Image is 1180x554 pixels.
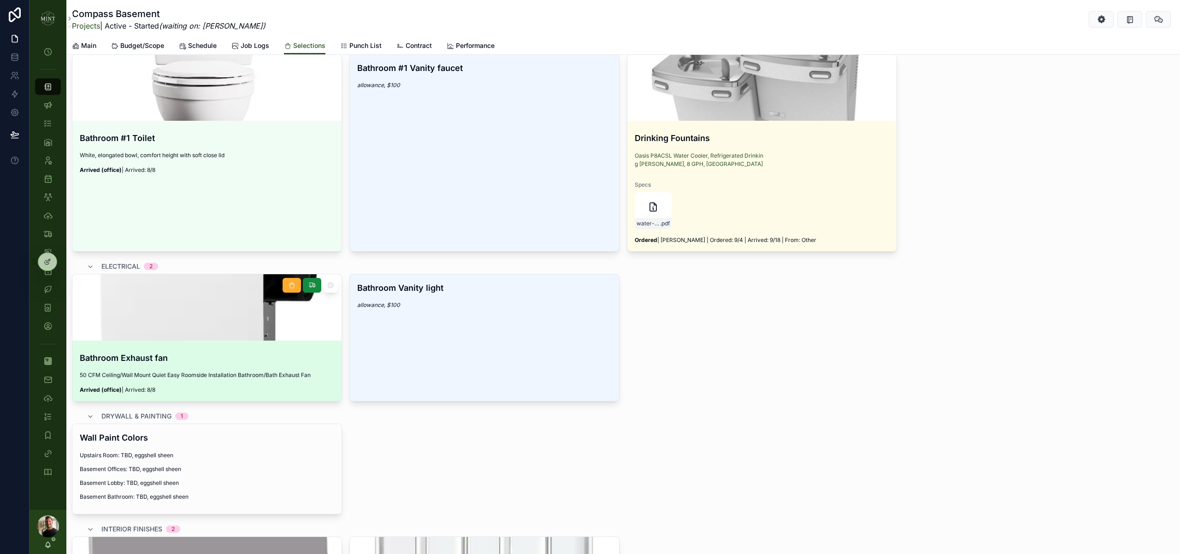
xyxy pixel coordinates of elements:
[179,37,217,56] a: Schedule
[41,11,55,26] img: App logo
[72,20,265,31] span: | Active - Started
[72,274,342,341] div: Screenshot-2024-07-19-at-2.59.44-PM-(1).png
[357,82,400,88] em: allowance, $100
[72,21,100,30] a: Projects
[635,152,763,167] a: Oasis P8ACSL Water Cooler, Refrigerated Drinking [PERSON_NAME], 8 GPH, [GEOGRAPHIC_DATA]
[80,386,155,393] span: | Arrived: 8/8
[188,41,217,50] span: Schedule
[627,54,897,121] div: Screenshot-2025-09-04-at-10.28.32-AM.png
[80,352,334,364] h4: Bathroom Exhaust fan
[293,41,325,50] span: Selections
[456,41,495,50] span: Performance
[357,301,400,308] em: allowance, $100
[80,166,122,173] strong: Arrived (office)
[241,41,269,50] span: Job Logs
[80,371,311,378] span: 50 CFM Ceiling/Wall Mount Quiet Easy Roomside Installation Bathroom/Bath Exhaust Fan
[349,41,382,50] span: Punch List
[80,132,334,144] h4: Bathroom #1 Toilet
[149,263,153,270] div: 2
[29,37,66,492] div: scrollable content
[396,37,432,56] a: Contract
[635,181,889,189] span: Specs
[660,220,670,227] span: .pdf
[80,152,224,159] span: White, elongated bowl, comfort height with soft close lid
[357,62,612,74] h4: Bathroom #1 Vanity faucet
[159,21,265,30] em: (waiting on: [PERSON_NAME])
[101,262,140,271] span: electrical
[635,132,889,144] h4: Drinking Fountains
[627,54,897,252] a: Drinking FountainsOasis P8ACSL Water Cooler, Refrigerated Drinking [PERSON_NAME], 8 GPH, [GEOGRAP...
[349,274,619,401] a: Bathroom Vanity lightallowance, $100
[80,493,334,501] p: Basement Bathroom: TBD, eggshell sheen
[120,41,164,50] span: Budget/Scope
[637,220,660,227] span: water-fountain-instructions
[340,37,382,56] a: Punch List
[81,41,96,50] span: Main
[72,274,342,401] a: Bathroom Exhaust fan50 CFM Ceiling/Wall Mount Quiet Easy Roomside Installation Bathroom/Bath Exha...
[80,451,334,460] p: Upstairs Room: TBD, eggshell sheen
[171,525,175,533] div: 2
[101,412,171,421] span: drywall & painting
[349,54,619,252] a: Bathroom #1 Vanity faucetallowance, $100
[447,37,495,56] a: Performance
[80,465,334,473] p: Basement Offices: TBD, eggshell sheen
[72,37,96,56] a: Main
[80,431,334,444] h4: Wall Paint Colors
[72,54,342,252] a: Bathroom #1 ToiletWhite, elongated bowl, comfort height with soft close lidArrived (office)| Arri...
[357,282,612,294] h4: Bathroom Vanity light
[635,236,657,243] strong: Ordered
[72,7,265,20] h1: Compass Basement
[80,386,122,393] strong: Arrived (office)
[181,413,183,420] div: 1
[80,479,334,487] p: Basement Lobby: TBD, eggshell sheen
[231,37,269,56] a: Job Logs
[406,41,432,50] span: Contract
[101,525,162,534] span: interior finishes
[284,37,325,55] a: Selections
[72,54,342,121] div: Bulk-order-toilet-pic.png
[72,424,342,514] a: Wall Paint ColorsUpstairs Room: TBD, eggshell sheenBasement Offices: TBD, eggshell sheenBasement ...
[111,37,164,56] a: Budget/Scope
[635,236,816,243] span: | [PERSON_NAME] | Ordered: 9/4 | Arrived: 9/18 | From: Other
[80,166,155,173] span: | Arrived: 8/8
